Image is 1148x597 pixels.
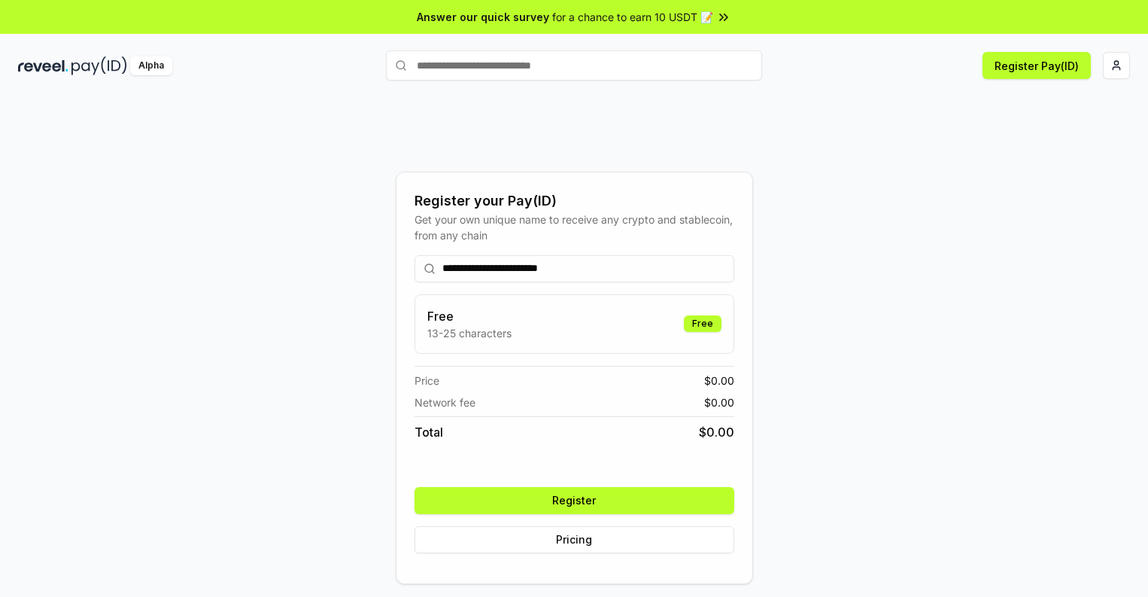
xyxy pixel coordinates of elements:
[415,487,734,514] button: Register
[415,394,475,410] span: Network fee
[71,56,127,75] img: pay_id
[415,190,734,212] div: Register your Pay(ID)
[415,373,439,388] span: Price
[699,423,734,441] span: $ 0.00
[982,52,1091,79] button: Register Pay(ID)
[427,325,512,341] p: 13-25 characters
[552,9,713,25] span: for a chance to earn 10 USDT 📝
[427,307,512,325] h3: Free
[684,315,721,332] div: Free
[417,9,549,25] span: Answer our quick survey
[704,373,734,388] span: $ 0.00
[415,212,734,243] div: Get your own unique name to receive any crypto and stablecoin, from any chain
[18,56,68,75] img: reveel_dark
[130,56,172,75] div: Alpha
[415,526,734,553] button: Pricing
[415,423,443,441] span: Total
[704,394,734,410] span: $ 0.00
